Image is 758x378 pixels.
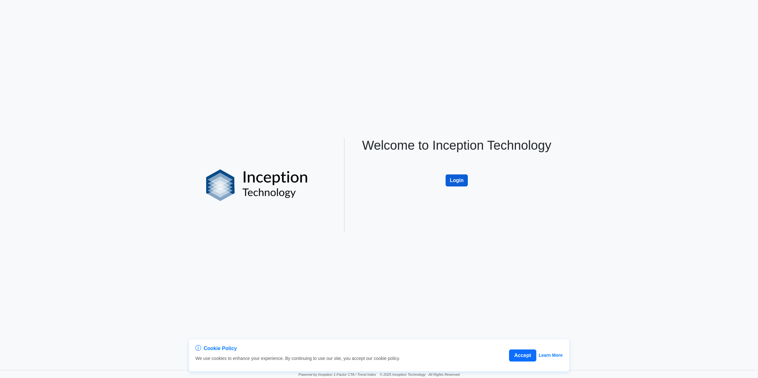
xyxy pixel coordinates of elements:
[446,168,468,173] a: Login
[195,355,400,362] p: We use cookies to enhance your experience. By continuing to use our site, you accept our cookie p...
[509,349,536,362] button: Accept
[204,345,237,352] span: Cookie Policy
[446,174,468,186] button: Login
[356,138,558,153] h1: Welcome to Inception Technology
[539,352,563,359] a: Learn More
[206,169,308,201] img: logo%20black.png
